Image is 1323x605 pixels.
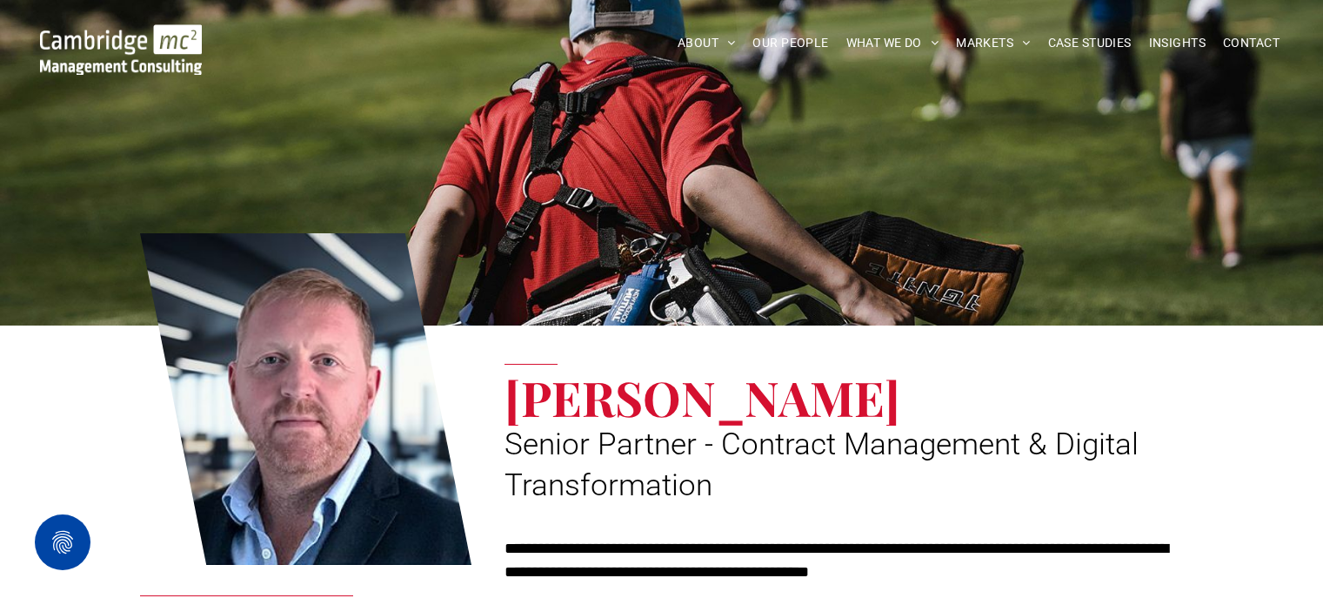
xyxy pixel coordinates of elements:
[1140,30,1214,57] a: INSIGHTS
[1214,30,1288,57] a: CONTACT
[947,30,1039,57] a: MARKETS
[504,365,900,429] span: [PERSON_NAME]
[669,30,745,57] a: ABOUT
[504,427,1139,503] span: Senior Partner - Contract Management & Digital Transformation
[744,30,837,57] a: OUR PEOPLE
[140,231,472,568] a: Digital Transformation | Darren Sheppard | Senior Partner - Contract Management
[40,27,202,45] a: Your Business Transformed | Cambridge Management Consulting
[40,24,202,75] img: Go to Homepage
[838,30,948,57] a: WHAT WE DO
[1039,30,1140,57] a: CASE STUDIES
